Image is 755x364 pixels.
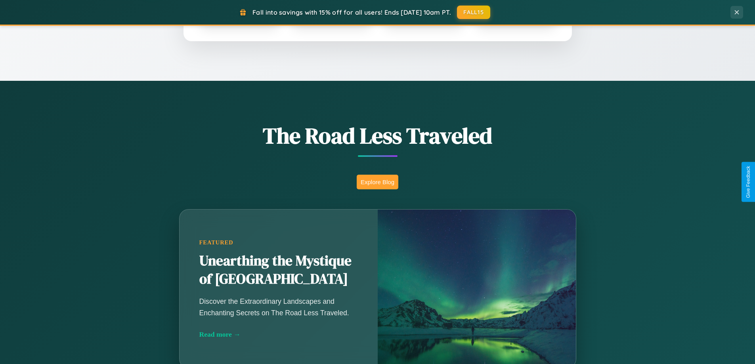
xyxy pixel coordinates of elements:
div: Featured [199,239,358,246]
h1: The Road Less Traveled [140,120,615,151]
div: Give Feedback [745,166,751,198]
button: FALL15 [457,6,490,19]
div: Read more → [199,330,358,339]
button: Explore Blog [357,175,398,189]
h2: Unearthing the Mystique of [GEOGRAPHIC_DATA] [199,252,358,288]
span: Fall into savings with 15% off for all users! Ends [DATE] 10am PT. [252,8,451,16]
p: Discover the Extraordinary Landscapes and Enchanting Secrets on The Road Less Traveled. [199,296,358,318]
